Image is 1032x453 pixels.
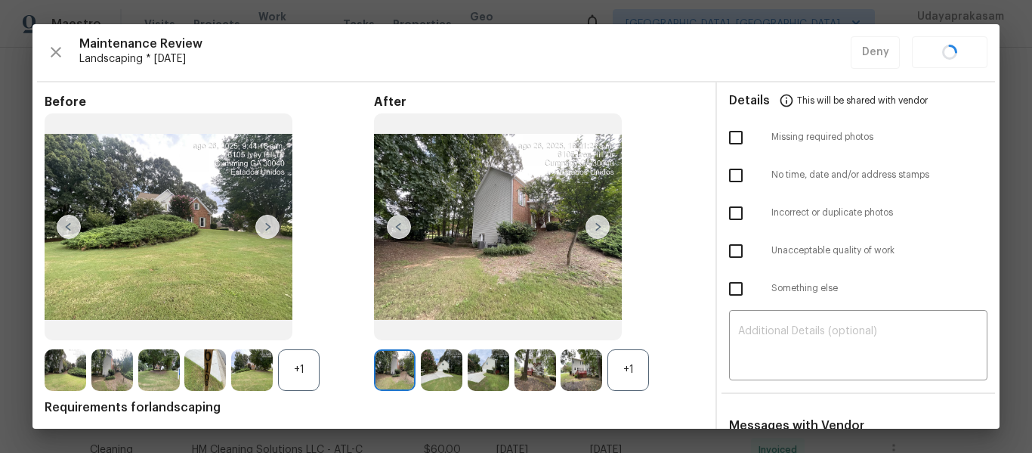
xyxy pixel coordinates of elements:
[586,215,610,239] img: right-chevron-button-url
[717,119,1000,157] div: Missing required photos
[729,420,864,432] span: Messages with Vendor
[79,36,851,51] span: Maintenance Review
[717,157,1000,194] div: No time, date and/or address stamps
[79,51,851,67] span: Landscaping * [DATE]
[607,349,649,391] div: +1
[45,400,703,415] span: Requirements for landscaping
[57,215,81,239] img: left-chevron-button-url
[771,206,987,219] span: Incorrect or duplicate photos
[278,349,320,391] div: +1
[771,169,987,182] span: No time, date and/or address stamps
[255,215,280,239] img: right-chevron-button-url
[729,82,770,119] span: Details
[717,194,1000,232] div: Incorrect or duplicate photos
[717,232,1000,270] div: Unacceptable quality of work
[387,215,411,239] img: left-chevron-button-url
[797,82,928,119] span: This will be shared with vendor
[771,244,987,257] span: Unacceptable quality of work
[717,270,1000,308] div: Something else
[45,95,374,110] span: Before
[771,131,987,144] span: Missing required photos
[374,95,703,110] span: After
[771,282,987,295] span: Something else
